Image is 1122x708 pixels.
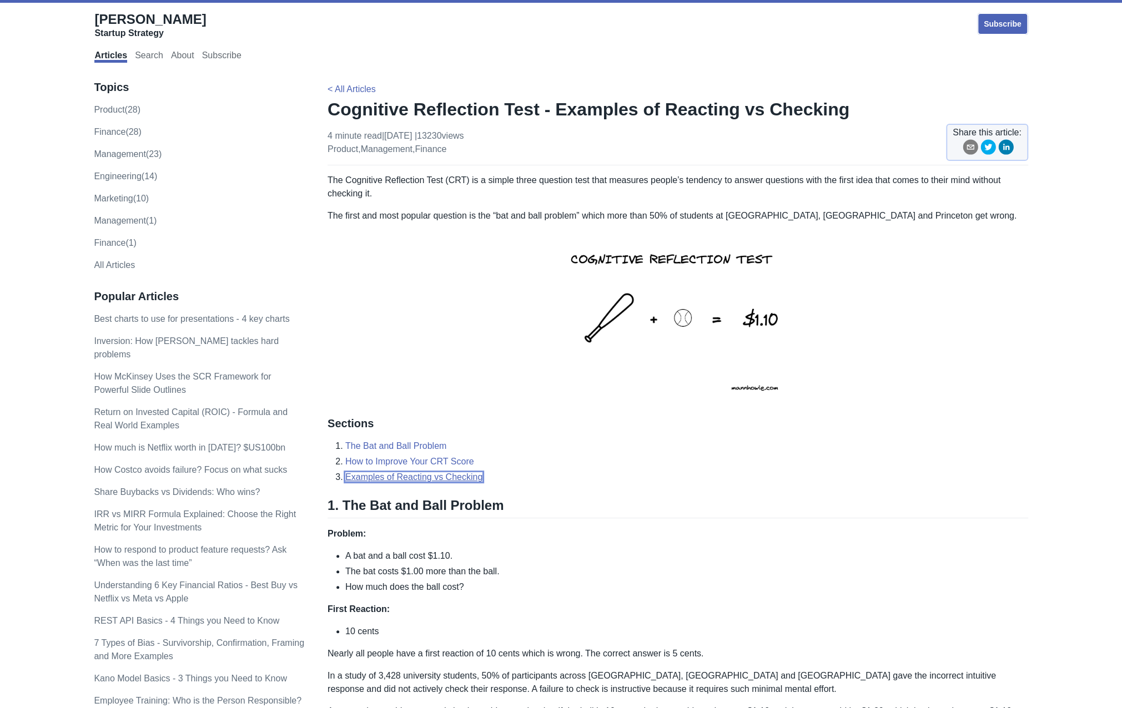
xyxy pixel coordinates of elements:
li: How much does the ball cost? [345,580,1028,594]
a: Subscribe [202,50,241,63]
a: How Costco avoids failure? Focus on what sucks [94,465,287,474]
a: REST API Basics - 4 Things you Need to Know [94,616,279,625]
h3: Topics [94,80,304,94]
a: Finance(1) [94,238,136,247]
h3: Popular Articles [94,290,304,304]
a: The Bat and Ball Problem [345,441,446,451]
a: Understanding 6 Key Financial Ratios - Best Buy vs Netflix vs Meta vs Apple [94,580,297,603]
p: In a study of 3,428 university students, 50% of participants across [GEOGRAPHIC_DATA], [GEOGRAPHI... [328,669,1028,696]
a: Kano Model Basics - 3 Things you Need to Know [94,674,286,683]
li: 10 cents [345,625,1028,638]
a: [PERSON_NAME]Startup Strategy [94,11,206,39]
a: Examples of Reacting vs Checking [345,472,482,482]
a: How McKinsey Uses the SCR Framework for Powerful Slide Outlines [94,372,271,395]
a: Inversion: How [PERSON_NAME] tackles hard problems [94,336,279,359]
a: Search [135,50,163,63]
a: Share Buybacks vs Dividends: Who wins? [94,487,260,497]
a: Return on Invested Capital (ROIC) - Formula and Real World Examples [94,407,288,430]
a: About [171,50,194,63]
div: Startup Strategy [94,28,206,39]
h3: Sections [328,417,1028,431]
p: The Cognitive Reflection Test (CRT) is a simple three question test that measures people’s tenden... [328,174,1028,200]
span: [PERSON_NAME] [94,12,206,27]
strong: First Reaction: [328,604,390,614]
a: finance [415,144,446,154]
a: How to Improve Your CRT Score [345,457,474,466]
p: Nearly all people have a first reaction of 10 cents which is wrong. The correct answer is 5 cents. [328,647,1028,660]
span: Share this article: [953,126,1022,139]
a: < All Articles [328,84,376,94]
h2: 1. The Bat and Ball Problem [328,497,1028,518]
a: management [361,144,412,154]
strong: Problem: [328,529,366,538]
a: product(28) [94,105,140,114]
a: IRR vs MIRR Formula Explained: Choose the Right Metric for Your Investments [94,509,296,532]
a: Subscribe [977,13,1028,35]
a: Management(1) [94,216,157,225]
span: | 13230 views [415,131,464,140]
li: A bat and a ball cost $1.10. [345,549,1028,563]
p: 4 minute read | [DATE] , , [328,129,464,156]
a: Articles [94,50,127,63]
li: The bat costs $1.00 more than the ball. [345,565,1028,578]
a: 7 Types of Bias - Survivorship, Confirmation, Framing and More Examples [94,638,304,661]
a: product [328,144,358,154]
h1: Cognitive Reflection Test - Examples of Reacting vs Checking [328,98,1028,120]
button: linkedin [998,139,1014,159]
a: All Articles [94,260,135,270]
a: marketing(10) [94,194,149,203]
button: twitter [980,139,996,159]
a: engineering(14) [94,171,157,181]
a: How much is Netflix worth in [DATE]? $US100bn [94,443,285,452]
p: The first and most popular question is the “bat and ball problem” which more than 50% of students... [328,209,1028,222]
a: management(23) [94,149,162,159]
img: cognitive-reflection-test [546,231,809,403]
a: How to respond to product feature requests? Ask “When was the last time” [94,545,286,568]
a: Best charts to use for presentations - 4 key charts [94,314,289,323]
a: Employee Training: Who is the Person Responsible? [94,696,301,705]
a: finance(28) [94,127,141,136]
button: email [963,139,978,159]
